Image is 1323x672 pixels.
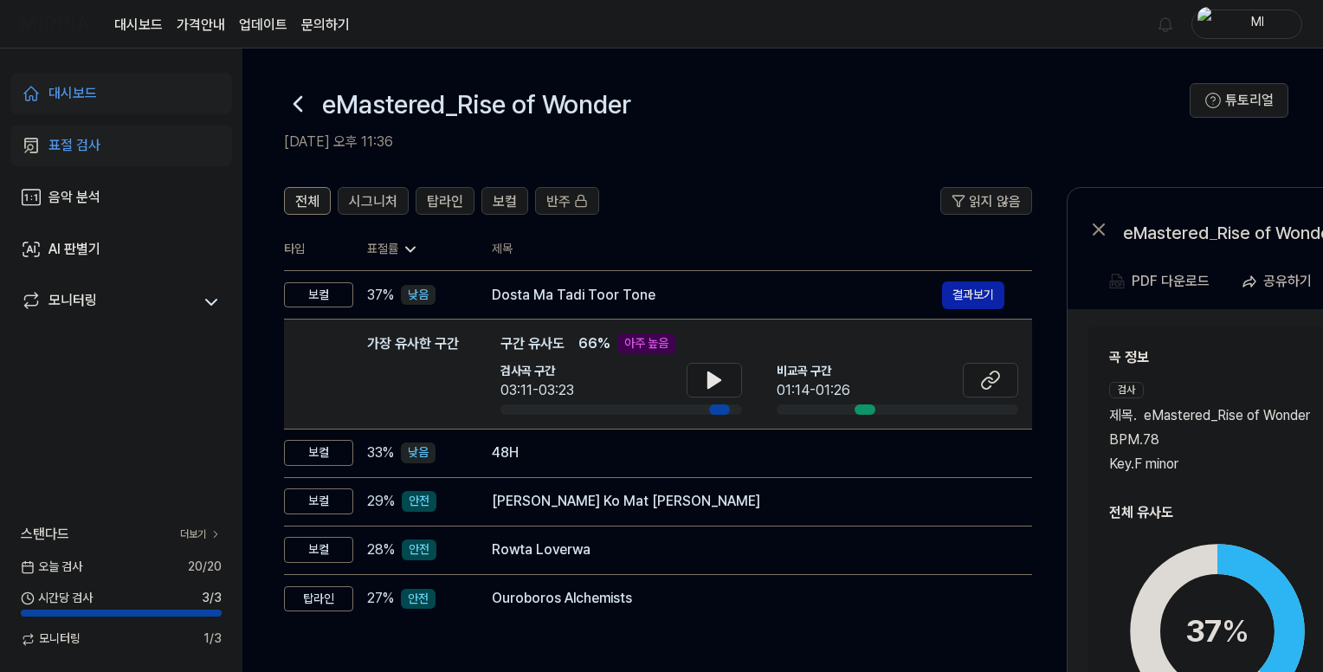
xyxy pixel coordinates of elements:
[203,630,222,648] span: 1 / 3
[367,540,395,560] span: 28 %
[1155,14,1176,35] img: 알림
[21,290,194,314] a: 모니터링
[367,285,394,306] span: 37 %
[188,559,222,576] span: 20 / 20
[500,363,574,380] span: 검사곡 구간
[48,187,100,208] div: 음악 분석
[284,282,353,308] div: 보컬
[48,239,100,260] div: AI 판별기
[1109,405,1137,426] span: 제목 .
[969,191,1021,212] span: 읽지 않음
[284,488,353,514] div: 보컬
[21,559,82,576] span: 오늘 검사
[942,281,1004,309] button: 결과보기
[1197,7,1218,42] img: profile
[416,187,474,215] button: 탑라인
[940,187,1032,215] button: 읽지 않음
[1263,270,1312,293] div: 공유하기
[239,15,287,36] a: 업데이트
[1109,382,1144,398] div: 검사
[10,229,232,270] a: AI 판별기
[500,380,574,401] div: 03:11-03:23
[427,191,463,212] span: 탑라인
[322,86,631,122] h1: eMastered_Rise of Wonder
[48,83,97,104] div: 대시보드
[349,191,397,212] span: 시그니처
[401,285,436,306] div: 낮음
[21,524,69,545] span: 스탠다드
[338,187,409,215] button: 시그니처
[48,290,97,314] div: 모니터링
[492,540,1004,560] div: Rowta Loverwa
[492,443,1004,463] div: 48H
[301,15,350,36] a: 문의하기
[284,132,1190,152] h2: [DATE] 오후 11:36
[402,540,436,560] div: 안전
[295,191,319,212] span: 전체
[402,491,436,512] div: 안전
[21,590,93,607] span: 시간당 검사
[401,443,436,463] div: 낮음
[492,285,942,306] div: Dosta Ma Tadi Toor Tone
[21,630,81,648] span: 모니터링
[367,443,394,463] span: 33 %
[10,177,232,218] a: 음악 분석
[492,229,1032,270] th: 제목
[367,241,464,258] div: 표절률
[777,380,850,401] div: 01:14-01:26
[177,15,225,36] button: 가격안내
[114,15,163,36] a: 대시보드
[1190,83,1288,118] button: 튜토리얼
[10,125,232,166] a: 표절 검사
[1223,14,1291,33] div: Ml
[546,191,571,212] span: 반주
[367,491,395,512] span: 29 %
[492,588,1004,609] div: Ouroboros Alchemists
[367,333,459,415] div: 가장 유사한 구간
[48,135,100,156] div: 표절 검사
[401,589,436,610] div: 안전
[492,491,1004,512] div: [PERSON_NAME] Ko Mat [PERSON_NAME]
[481,187,528,215] button: 보컬
[10,73,232,114] a: 대시보드
[284,187,331,215] button: 전체
[284,440,353,466] div: 보컬
[777,363,850,380] span: 비교곡 구간
[535,187,599,215] button: 반주
[284,586,353,612] div: 탑라인
[617,333,675,354] div: 아주 높음
[500,333,565,354] span: 구간 유사도
[1191,10,1302,39] button: profileMl
[1222,612,1249,649] span: %
[1109,274,1125,289] img: PDF Download
[493,191,517,212] span: 보컬
[1144,405,1310,426] span: eMastered_Rise of Wonder
[284,537,353,563] div: 보컬
[578,333,610,354] span: 66 %
[202,590,222,607] span: 3 / 3
[284,229,353,271] th: 타입
[1106,264,1213,299] button: PDF 다운로드
[180,527,222,542] a: 더보기
[367,588,394,609] span: 27 %
[1132,270,1210,293] div: PDF 다운로드
[1185,608,1249,655] div: 37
